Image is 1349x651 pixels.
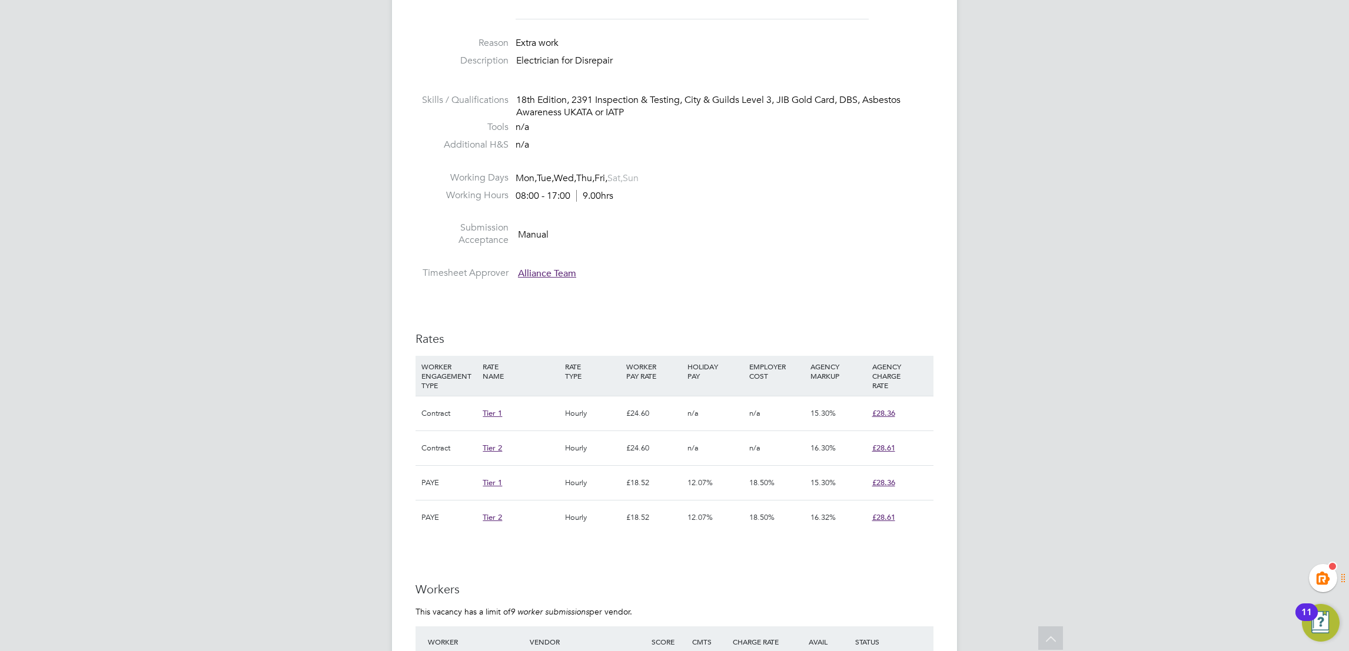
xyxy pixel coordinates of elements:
[749,408,760,418] span: n/a
[562,356,623,386] div: RATE TYPE
[416,121,509,133] label: Tools
[623,396,685,430] div: £24.60
[416,606,933,617] p: This vacancy has a limit of per vendor.
[1302,604,1340,642] button: Open Resource Center, 11 new notifications
[418,356,480,396] div: WORKER ENGAGEMENT TYPE
[810,443,836,453] span: 16.30%
[810,512,836,522] span: 16.32%
[607,172,623,184] span: Sat,
[687,443,699,453] span: n/a
[623,356,685,386] div: WORKER PAY RATE
[1301,612,1312,627] div: 11
[576,190,613,202] span: 9.00hrs
[416,139,509,151] label: Additional H&S
[623,172,639,184] span: Sun
[416,582,933,597] h3: Workers
[416,37,509,49] label: Reason
[418,396,480,430] div: Contract
[746,356,808,386] div: EMPLOYER COST
[516,94,933,119] div: 18th Edition, 2391 Inspection & Testing, City & Guilds Level 3, JIB Gold Card, DBS, Asbestos Awar...
[516,55,933,67] p: Electrician for Disrepair
[623,431,685,465] div: £24.60
[687,408,699,418] span: n/a
[810,408,836,418] span: 15.30%
[562,396,623,430] div: Hourly
[510,606,589,617] em: 9 worker submissions
[483,408,502,418] span: Tier 1
[749,443,760,453] span: n/a
[416,189,509,202] label: Working Hours
[562,500,623,535] div: Hourly
[416,222,509,246] label: Submission Acceptance
[623,466,685,500] div: £18.52
[623,500,685,535] div: £18.52
[594,172,607,184] span: Fri,
[516,139,529,151] span: n/a
[872,443,895,453] span: £28.61
[518,229,549,241] span: Manual
[518,268,576,279] span: Alliance Team
[749,512,775,522] span: 18.50%
[562,466,623,500] div: Hourly
[416,55,509,67] label: Description
[483,478,502,488] span: Tier 1
[416,94,509,106] label: Skills / Qualifications
[687,512,713,522] span: 12.07%
[416,172,509,184] label: Working Days
[516,121,529,133] span: n/a
[480,356,561,386] div: RATE NAME
[872,478,895,488] span: £28.36
[418,466,480,500] div: PAYE
[418,500,480,535] div: PAYE
[483,443,502,453] span: Tier 2
[810,478,836,488] span: 15.30%
[749,478,775,488] span: 18.50%
[808,356,869,386] div: AGENCY MARKUP
[516,190,613,202] div: 08:00 - 17:00
[554,172,576,184] span: Wed,
[516,172,537,184] span: Mon,
[516,37,559,49] span: Extra work
[416,331,933,346] h3: Rates
[869,356,931,396] div: AGENCY CHARGE RATE
[872,408,895,418] span: £28.36
[687,478,713,488] span: 12.07%
[418,431,480,465] div: Contract
[872,512,895,522] span: £28.61
[562,431,623,465] div: Hourly
[483,512,502,522] span: Tier 2
[537,172,554,184] span: Tue,
[685,356,746,386] div: HOLIDAY PAY
[576,172,594,184] span: Thu,
[416,267,509,279] label: Timesheet Approver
